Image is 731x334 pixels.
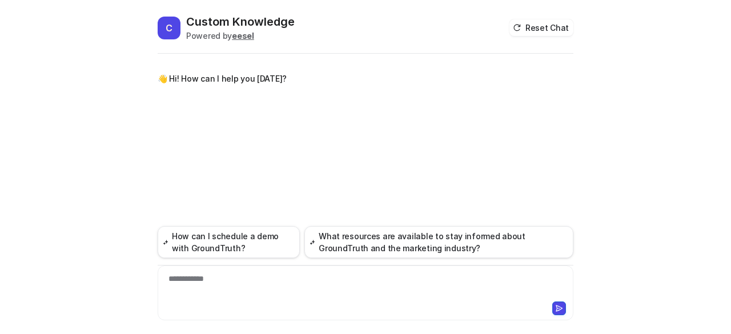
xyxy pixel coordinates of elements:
[509,19,573,36] button: Reset Chat
[304,226,573,258] button: What resources are available to stay informed about GroundTruth and the marketing industry?
[158,17,180,39] span: C
[232,31,254,41] b: eesel
[158,72,287,86] p: 👋 Hi! How can I help you [DATE]?
[186,30,295,42] div: Powered by
[158,226,300,258] button: How can I schedule a demo with GroundTruth?
[186,14,295,30] h2: Custom Knowledge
